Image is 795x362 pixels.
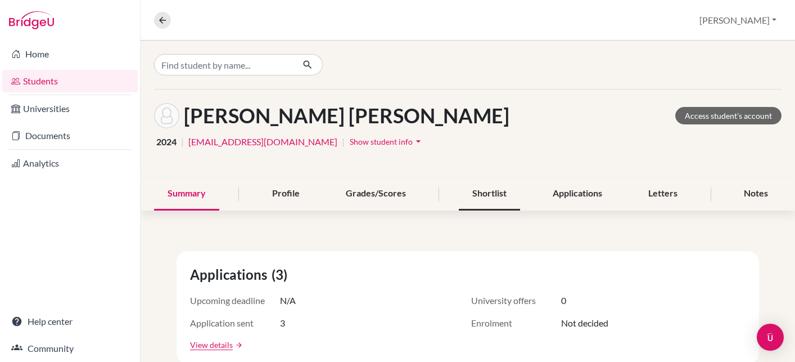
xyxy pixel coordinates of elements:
div: Letters [635,177,691,211]
img: Shaan Sandeep DESAI's avatar [154,103,179,128]
span: 0 [561,294,566,307]
a: Help center [2,310,138,333]
div: Open Intercom Messenger [757,324,784,351]
span: Enrolment [471,316,561,330]
span: Applications [190,265,272,285]
input: Find student by name... [154,54,293,75]
span: 2024 [156,135,177,149]
span: | [342,135,345,149]
div: Grades/Scores [332,177,419,211]
a: arrow_forward [233,341,243,349]
a: Home [2,43,138,65]
span: University offers [471,294,561,307]
div: Profile [259,177,313,211]
span: | [181,135,184,149]
a: Analytics [2,152,138,175]
div: Notes [730,177,782,211]
a: View details [190,339,233,351]
div: Summary [154,177,219,211]
span: Not decided [561,316,608,330]
i: arrow_drop_down [413,136,424,147]
button: Show student infoarrow_drop_down [349,133,424,150]
div: Shortlist [459,177,520,211]
span: 3 [280,316,285,330]
span: Show student info [350,137,413,146]
a: Community [2,337,138,360]
span: Upcoming deadline [190,294,280,307]
span: Application sent [190,316,280,330]
h1: [PERSON_NAME] [PERSON_NAME] [184,104,509,128]
div: Applications [539,177,616,211]
a: Documents [2,124,138,147]
span: (3) [272,265,292,285]
span: N/A [280,294,296,307]
a: Students [2,70,138,92]
button: [PERSON_NAME] [694,10,782,31]
a: Universities [2,97,138,120]
a: [EMAIL_ADDRESS][DOMAIN_NAME] [188,135,337,149]
a: Access student's account [675,107,782,124]
img: Bridge-U [9,11,54,29]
